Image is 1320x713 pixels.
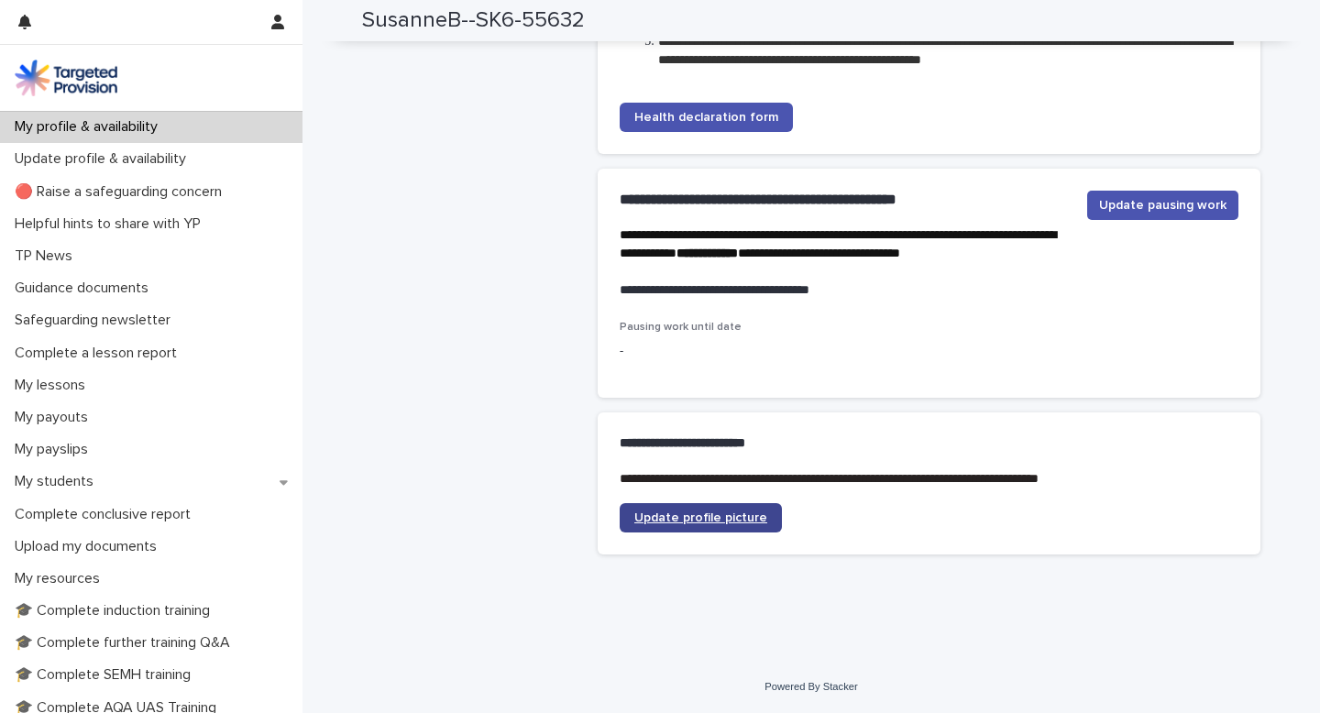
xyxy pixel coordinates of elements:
[7,183,236,201] p: 🔴 Raise a safeguarding concern
[7,312,185,329] p: Safeguarding newsletter
[1099,196,1226,214] span: Update pausing work
[7,215,215,233] p: Helpful hints to share with YP
[764,681,857,692] a: Powered By Stacker
[7,441,103,458] p: My payslips
[7,280,163,297] p: Guidance documents
[620,342,811,361] p: -
[7,666,205,684] p: 🎓 Complete SEMH training
[7,634,245,652] p: 🎓 Complete further training Q&A
[620,322,742,333] span: Pausing work until date
[7,377,100,394] p: My lessons
[7,473,108,490] p: My students
[1087,191,1238,220] button: Update pausing work
[7,247,87,265] p: TP News
[7,506,205,523] p: Complete conclusive report
[7,570,115,587] p: My resources
[7,345,192,362] p: Complete a lesson report
[620,503,782,532] a: Update profile picture
[15,60,117,96] img: M5nRWzHhSzIhMunXDL62
[620,103,793,132] a: Health declaration form
[7,118,172,136] p: My profile & availability
[362,7,585,34] h2: SusanneB--SK6-55632
[7,602,225,620] p: 🎓 Complete induction training
[634,511,767,524] span: Update profile picture
[634,111,778,124] span: Health declaration form
[7,538,171,555] p: Upload my documents
[7,409,103,426] p: My payouts
[7,150,201,168] p: Update profile & availability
